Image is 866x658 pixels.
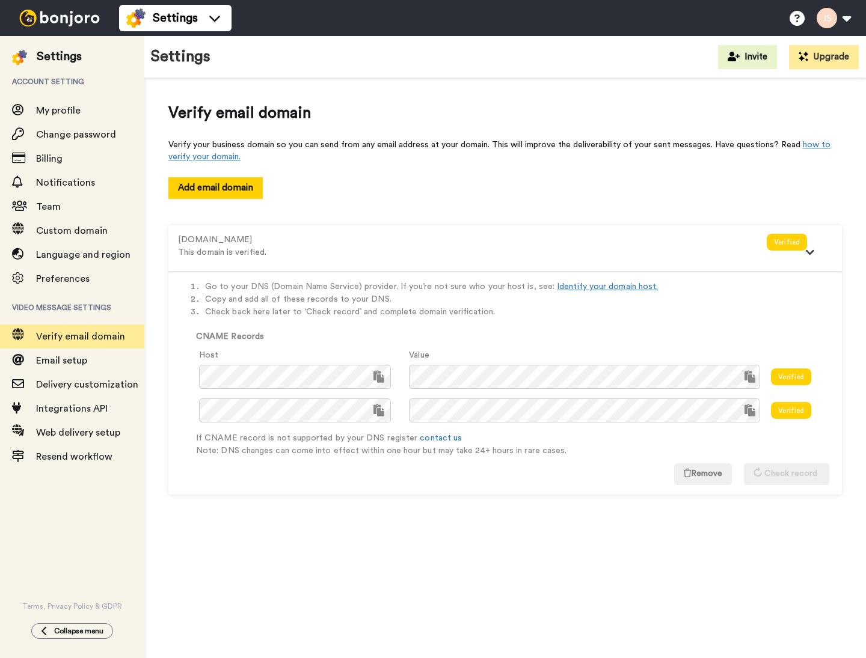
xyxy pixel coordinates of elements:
[767,234,807,251] div: Verified
[12,50,27,65] img: settings-colored.svg
[199,349,218,362] label: Host
[178,234,832,244] a: [DOMAIN_NAME]This domain is verified.Verified
[54,626,103,636] span: Collapse menu
[36,356,87,365] span: Email setup
[196,332,264,341] b: CNAME Records
[31,623,113,639] button: Collapse menu
[36,154,63,163] span: Billing
[36,250,131,260] span: Language and region
[150,48,210,65] h1: Settings
[36,274,90,284] span: Preferences
[557,282,658,291] a: Identify your domain host.
[14,10,105,26] img: bj-logo-header-white.svg
[196,445,829,457] p: Note: DNS changes can come into effect within one hour but may take 24+ hours in rare cases.
[205,293,829,306] li: Copy and add all of these records to your DNS.
[37,48,82,65] div: Settings
[168,177,263,198] button: Add email domain
[205,281,829,293] li: Go to your DNS (Domain Name Service) provider. If you’re not sure who your host is, see:
[36,178,95,187] span: Notifications
[36,428,120,437] span: Web delivery setup
[36,130,116,139] span: Change password
[718,45,777,69] button: Invite
[420,434,462,442] a: contact us
[36,202,61,212] span: Team
[764,469,817,478] span: Check record
[744,463,829,485] button: Check record
[178,234,767,246] div: [DOMAIN_NAME]
[789,45,859,69] button: Upgrade
[771,402,811,419] div: Verified
[168,139,842,163] div: Verify your business domain so you can send from any email address at your domain. This will impr...
[36,106,81,115] span: My profile
[36,452,112,462] span: Resend workflow
[409,349,429,362] label: Value
[36,404,108,413] span: Integrations API
[178,246,767,259] p: This domain is verified.
[36,226,108,236] span: Custom domain
[771,368,811,385] div: Verified
[153,10,198,26] span: Settings
[36,380,138,389] span: Delivery customization
[168,102,842,124] span: Verify email domain
[205,306,829,318] li: Check back here later to ‘Check record’ and complete domain verification.
[674,463,732,485] button: Remove
[825,617,854,646] iframe: Intercom live chat
[126,8,146,28] img: settings-colored.svg
[36,332,125,341] span: Verify email domain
